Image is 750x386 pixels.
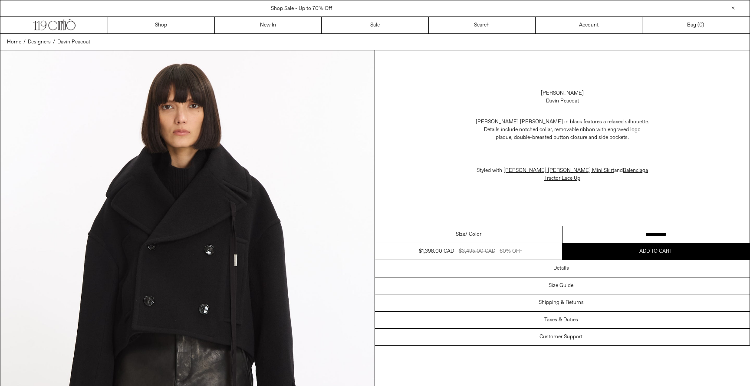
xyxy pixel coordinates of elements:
[500,247,522,255] div: 60% OFF
[108,17,215,33] a: Shop
[496,126,641,141] span: otched collar, removable ribbon with engraved logo plaque, double-breasted button closure and sid...
[642,17,749,33] a: Bag ()
[28,39,51,46] span: Designers
[419,247,454,255] div: $1,398.00 CAD
[699,21,704,29] span: )
[699,22,702,29] span: 0
[562,243,750,260] button: Add to cart
[215,17,322,33] a: New In
[539,300,584,306] h3: Shipping & Returns
[549,283,573,289] h3: Size Guide
[539,334,582,340] h3: Customer Support
[57,39,90,46] span: Davin Peacoat
[476,114,649,146] p: [PERSON_NAME] [PERSON_NAME] in black features a relaxed silhouette. Details include n
[553,265,569,271] h3: Details
[541,89,584,97] a: [PERSON_NAME]
[28,38,51,46] a: Designers
[322,17,428,33] a: Sale
[7,38,21,46] a: Home
[429,17,536,33] a: Search
[7,39,21,46] span: Home
[465,231,481,238] span: / Color
[57,38,90,46] a: Davin Peacoat
[477,167,648,182] span: Styled with and
[536,17,642,33] a: Account
[544,317,578,323] h3: Taxes & Duties
[53,38,55,46] span: /
[546,97,579,105] div: Davin Peacoat
[23,38,26,46] span: /
[459,247,495,255] div: $3,495.00 CAD
[271,5,332,12] a: Shop Sale - Up to 70% Off
[639,248,672,255] span: Add to cart
[503,167,614,174] a: [PERSON_NAME] [PERSON_NAME] Mini Skirt
[456,231,465,238] span: Size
